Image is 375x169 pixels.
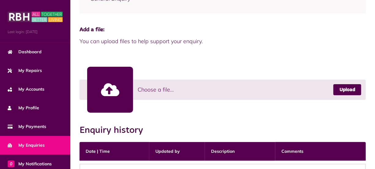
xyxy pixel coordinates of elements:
span: Choose a file... [138,85,174,94]
img: MyRBH [8,11,63,23]
span: My Profile [8,105,39,111]
span: Add a file: [80,26,366,34]
h2: Enquiry history [80,125,149,136]
th: Updated by [149,142,205,161]
th: Date | Time [80,142,149,161]
span: Dashboard [8,49,42,55]
th: Description [205,142,275,161]
span: My Repairs [8,67,42,74]
span: You can upload files to help support your enquiry. [80,37,366,45]
span: My Enquiries [8,142,45,148]
th: Comments [275,142,366,161]
span: My Payments [8,123,46,130]
span: 0 [8,160,14,167]
a: Upload [333,84,361,95]
span: Last login: [DATE] [8,29,63,35]
span: My Notifications [8,161,52,167]
span: My Accounts [8,86,44,92]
